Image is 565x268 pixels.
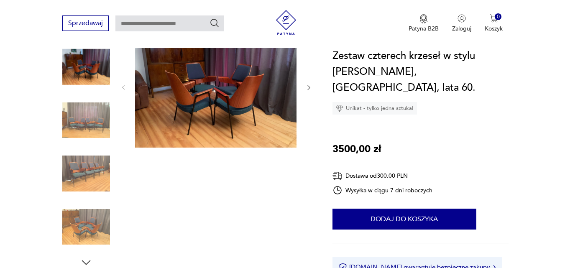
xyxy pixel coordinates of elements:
[62,203,110,251] img: Zdjęcie produktu Zestaw czterech krzeseł w stylu Hanno Von Gustedta, Austria, lata 60.
[452,14,471,33] button: Zaloguj
[332,171,433,181] div: Dostawa od 300,00 PLN
[135,26,297,148] img: Zdjęcie produktu Zestaw czterech krzeseł w stylu Hanno Von Gustedta, Austria, lata 60.
[332,185,433,195] div: Wysyłka w ciągu 7 dni roboczych
[409,14,439,33] button: Patyna B2B
[409,14,439,33] a: Ikona medaluPatyna B2B
[332,48,509,96] h1: Zestaw czterech krzeseł w stylu [PERSON_NAME], [GEOGRAPHIC_DATA], lata 60.
[485,14,503,33] button: 0Koszyk
[332,171,343,181] img: Ikona dostawy
[62,150,110,197] img: Zdjęcie produktu Zestaw czterech krzeseł w stylu Hanno Von Gustedta, Austria, lata 60.
[62,97,110,144] img: Zdjęcie produktu Zestaw czterech krzeseł w stylu Hanno Von Gustedta, Austria, lata 60.
[490,14,498,23] img: Ikona koszyka
[210,18,220,28] button: Szukaj
[419,14,428,23] img: Ikona medalu
[332,209,476,230] button: Dodaj do koszyka
[332,102,417,115] div: Unikat - tylko jedna sztuka!
[274,10,299,35] img: Patyna - sklep z meblami i dekoracjami vintage
[336,105,343,112] img: Ikona diamentu
[495,13,502,20] div: 0
[62,43,110,91] img: Zdjęcie produktu Zestaw czterech krzeseł w stylu Hanno Von Gustedta, Austria, lata 60.
[332,141,381,157] p: 3500,00 zł
[452,25,471,33] p: Zaloguj
[409,25,439,33] p: Patyna B2B
[458,14,466,23] img: Ikonka użytkownika
[62,21,109,27] a: Sprzedawaj
[485,25,503,33] p: Koszyk
[62,15,109,31] button: Sprzedawaj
